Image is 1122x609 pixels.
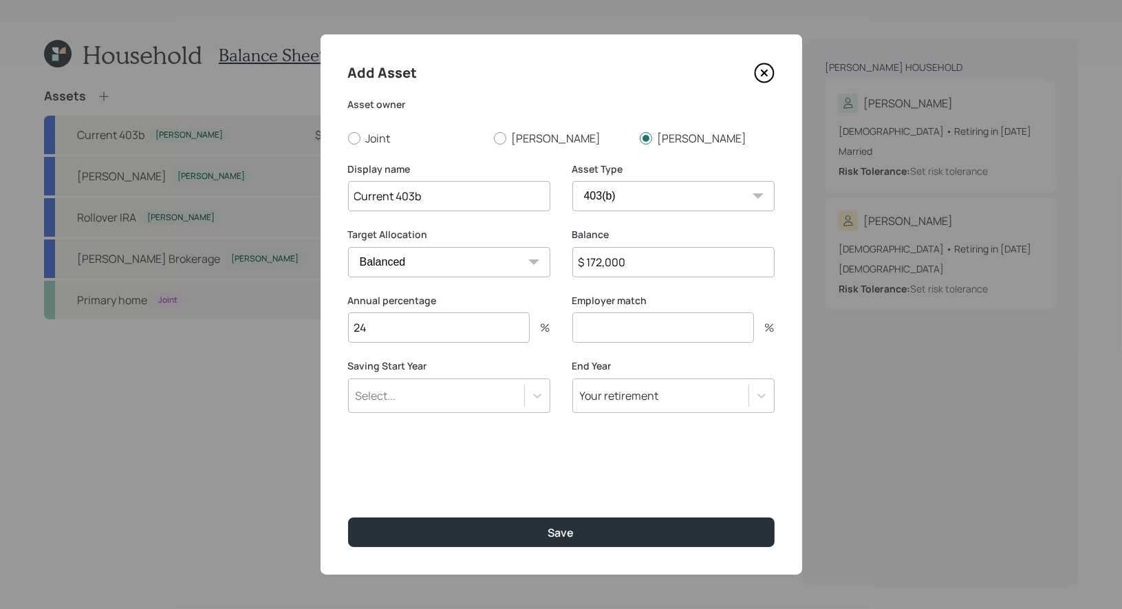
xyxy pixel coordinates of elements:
div: Save [548,525,574,540]
h4: Add Asset [348,62,418,84]
div: Your retirement [580,388,659,403]
label: Employer match [572,294,775,308]
div: % [530,322,550,333]
label: Asset owner [348,98,775,111]
label: End Year [572,359,775,373]
div: Select... [356,388,396,403]
button: Save [348,517,775,547]
label: [PERSON_NAME] [494,131,629,146]
label: Display name [348,162,550,176]
label: Joint [348,131,483,146]
label: Balance [572,228,775,242]
label: [PERSON_NAME] [640,131,775,146]
label: Target Allocation [348,228,550,242]
label: Asset Type [572,162,775,176]
div: % [754,322,775,333]
label: Annual percentage [348,294,550,308]
label: Saving Start Year [348,359,550,373]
